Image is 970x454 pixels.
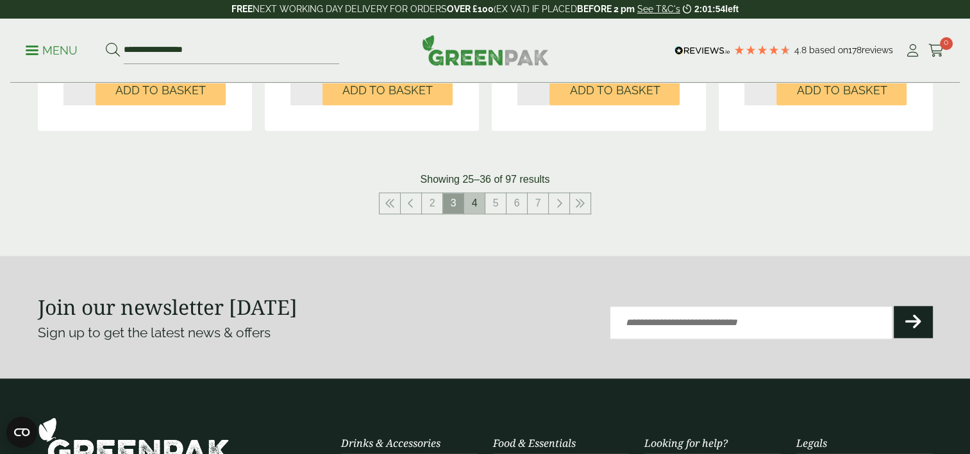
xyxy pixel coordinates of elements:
span: reviews [862,45,893,55]
a: 7 [528,193,548,214]
span: Add to Basket [342,83,433,97]
span: Add to Basket [796,83,887,97]
i: My Account [905,44,921,57]
i: Cart [928,44,944,57]
a: 0 [928,41,944,60]
span: Add to Basket [115,83,206,97]
p: Showing 25–36 of 97 results [421,172,550,187]
strong: Join our newsletter [DATE] [38,293,297,321]
span: 2:01:54 [694,4,725,14]
span: 178 [848,45,862,55]
button: Add to Basket [549,74,680,105]
span: 4.8 [794,45,809,55]
p: Sign up to get the latest news & offers [38,323,440,343]
p: Menu [26,43,78,58]
strong: BEFORE 2 pm [577,4,635,14]
span: Based on [809,45,848,55]
span: 3 [443,193,464,214]
button: Add to Basket [776,74,907,105]
strong: OVER £100 [447,4,494,14]
a: 2 [422,193,442,214]
span: left [725,4,739,14]
a: See T&C's [637,4,680,14]
a: 6 [506,193,527,214]
a: 5 [485,193,506,214]
button: Open CMP widget [6,417,37,448]
strong: FREE [231,4,253,14]
img: REVIEWS.io [674,46,730,55]
div: 4.78 Stars [733,44,791,56]
a: 4 [464,193,485,214]
button: Add to Basket [322,74,453,105]
img: GreenPak Supplies [422,35,549,65]
button: Add to Basket [96,74,226,105]
span: 0 [940,37,953,50]
span: Add to Basket [569,83,660,97]
a: Menu [26,43,78,56]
